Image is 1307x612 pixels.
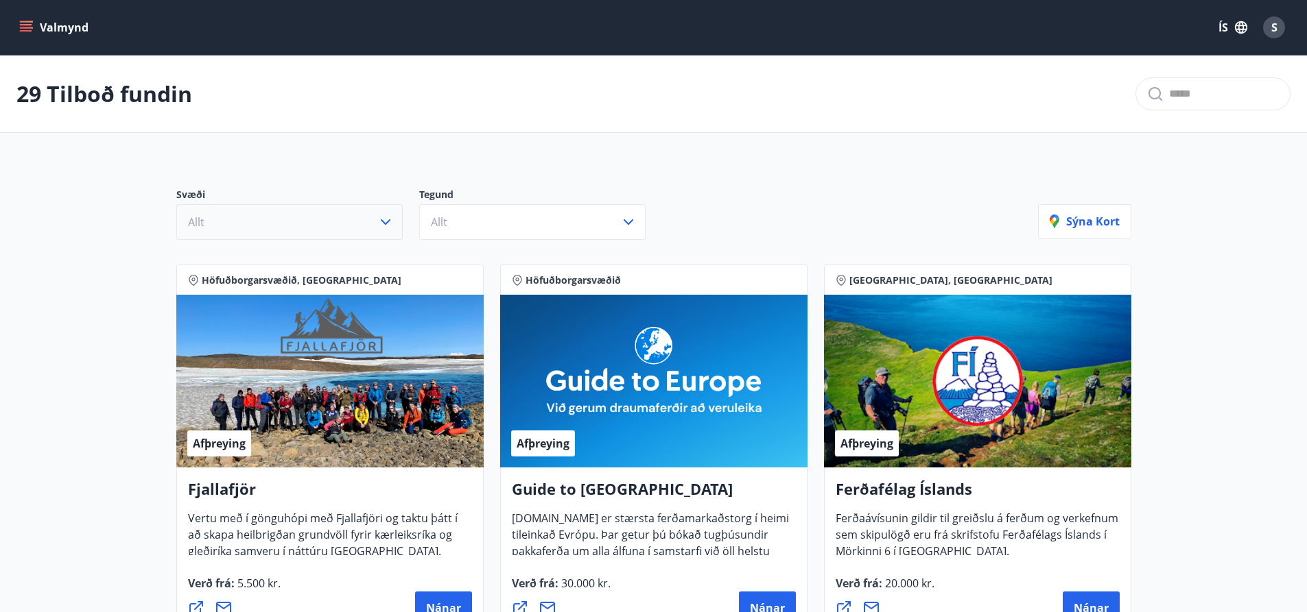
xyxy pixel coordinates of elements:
span: Vertu með í gönguhópi með Fjallafjöri og taktu þátt í að skapa heilbrigðan grundvöll fyrir kærlei... [188,511,458,570]
span: Verð frá : [188,576,281,602]
span: Afþreying [840,436,893,451]
h4: Ferðafélag Íslands [836,478,1120,510]
button: menu [16,15,94,40]
p: Svæði [176,188,419,204]
span: 20.000 kr. [882,576,934,591]
p: Sýna kort [1050,214,1120,229]
button: Allt [419,204,646,240]
span: Afþreying [517,436,569,451]
span: Verð frá : [512,576,611,602]
p: 29 Tilboð fundin [16,79,192,109]
button: S [1258,11,1291,44]
span: Allt [431,215,447,230]
span: 5.500 kr. [235,576,281,591]
span: S [1271,20,1277,35]
p: Tegund [419,188,662,204]
span: [GEOGRAPHIC_DATA], [GEOGRAPHIC_DATA] [849,273,1052,287]
span: Ferðaávísunin gildir til greiðslu á ferðum og verkefnum sem skipulögð eru frá skrifstofu Ferðafél... [836,511,1118,570]
span: Afþreying [193,436,246,451]
span: [DOMAIN_NAME] er stærsta ferðamarkaðstorg í heimi tileinkað Evrópu. Þar getur þú bókað tugþúsundi... [512,511,789,602]
button: Sýna kort [1038,204,1131,238]
span: Verð frá : [836,576,934,602]
span: 30.000 kr. [558,576,611,591]
h4: Guide to [GEOGRAPHIC_DATA] [512,478,796,510]
span: Höfuðborgarsvæðið, [GEOGRAPHIC_DATA] [202,273,401,287]
button: Allt [176,204,403,240]
span: Allt [188,215,204,230]
button: ÍS [1211,15,1255,40]
span: Höfuðborgarsvæðið [526,273,621,287]
h4: Fjallafjör [188,478,472,510]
